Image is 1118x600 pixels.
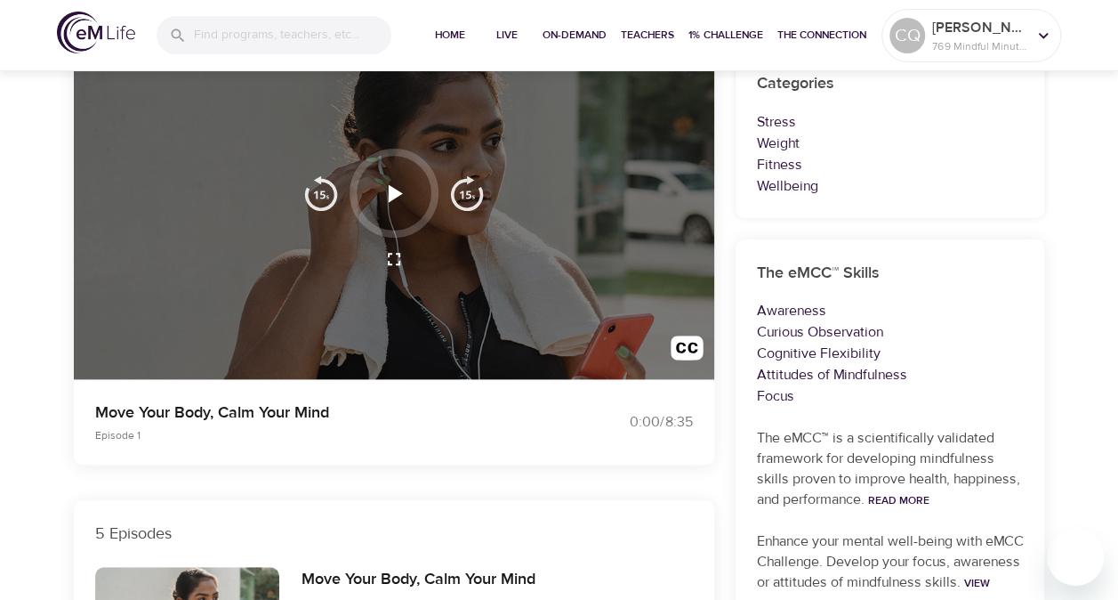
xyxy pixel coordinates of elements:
[868,493,929,507] a: Read More
[543,26,607,45] span: On-Demand
[621,26,674,45] span: Teachers
[486,26,528,45] span: Live
[1047,529,1104,586] iframe: Button to launch messaging window
[932,17,1026,38] p: [PERSON_NAME]
[95,522,693,546] p: 5 Episodes
[303,175,339,211] img: 15s_prev.svg
[757,321,1024,343] p: Curious Observation
[559,412,693,433] div: 0:00 / 8:35
[301,567,535,593] h6: Move Your Body, Calm Your Mind
[757,385,1024,407] p: Focus
[449,175,485,211] img: 15s_next.svg
[757,343,1024,364] p: Cognitive Flexibility
[757,175,1024,197] p: Wellbeing
[95,427,538,443] p: Episode 1
[757,71,1024,97] h6: Categories
[777,26,866,45] span: The Connection
[757,111,1024,133] p: Stress
[757,300,1024,321] p: Awareness
[757,428,1024,510] p: The eMCC™ is a scientifically validated framework for developing mindfulness skills proven to imp...
[660,325,714,379] button: Transcript/Closed Captions (c)
[757,133,1024,154] p: Weight
[671,336,704,369] img: open_caption.svg
[757,154,1024,175] p: Fitness
[688,26,763,45] span: 1% Challenge
[57,12,135,53] img: logo
[429,26,471,45] span: Home
[194,16,391,54] input: Find programs, teachers, etc...
[95,401,538,425] p: Move Your Body, Calm Your Mind
[932,38,1026,54] p: 769 Mindful Minutes
[889,18,925,53] div: CQ
[757,261,1024,287] h6: The eMCC™ Skills
[757,364,1024,385] p: Attitudes of Mindfulness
